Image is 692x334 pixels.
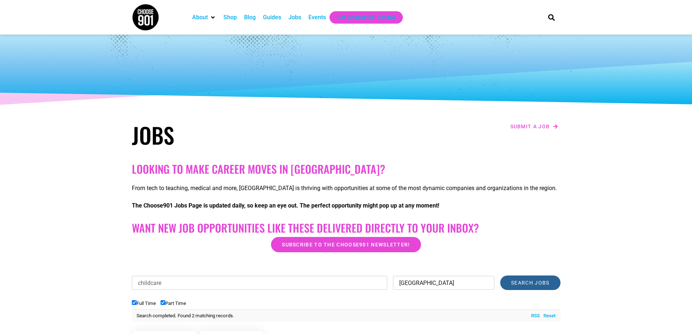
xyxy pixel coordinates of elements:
[132,276,388,290] input: Keywords
[189,11,536,24] nav: Main nav
[540,312,555,319] a: Reset
[244,13,256,22] a: Blog
[288,13,301,22] a: Jobs
[132,122,343,148] h1: Jobs
[137,313,234,318] span: Search completed. Found 2 matching records.
[510,124,550,129] span: Submit a job
[393,276,494,290] input: Location
[223,13,237,22] a: Shop
[192,13,208,22] a: About
[132,300,137,305] input: Full Time
[271,237,421,252] a: Subscribe to the Choose901 newsletter!
[282,242,410,247] span: Subscribe to the Choose901 newsletter!
[263,13,281,22] a: Guides
[527,312,540,319] a: RSS
[132,202,439,209] strong: The Choose901 Jobs Page is updated daily, so keep an eye out. The perfect opportunity might pop u...
[132,221,561,234] h2: Want New Job Opportunities like these Delivered Directly to your Inbox?
[500,275,560,290] input: Search Jobs
[161,301,186,306] label: Part Time
[308,13,326,22] a: Events
[132,184,561,193] p: From tech to teaching, medical and more, [GEOGRAPHIC_DATA] is thriving with opportunities at some...
[508,122,561,131] a: Submit a job
[132,162,561,176] h2: Looking to make career moves in [GEOGRAPHIC_DATA]?
[545,11,557,23] div: Search
[189,11,220,24] div: About
[161,300,165,305] input: Part Time
[132,301,156,306] label: Full Time
[337,13,396,22] a: Get Choose901 Emails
